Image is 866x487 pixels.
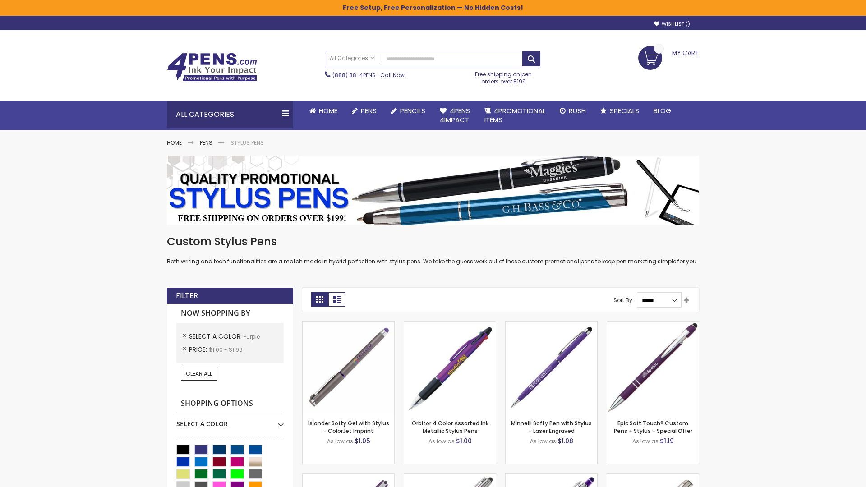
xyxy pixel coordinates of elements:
[325,51,379,66] a: All Categories
[484,106,545,124] span: 4PROMOTIONAL ITEMS
[400,106,425,115] span: Pencils
[330,55,375,62] span: All Categories
[200,139,212,147] a: Pens
[332,71,376,79] a: (888) 88-4PENS
[511,419,592,434] a: Minnelli Softy Pen with Stylus - Laser Engraved
[466,67,542,85] div: Free shipping on pen orders over $199
[244,333,260,340] span: Purple
[553,101,593,121] a: Rush
[332,71,406,79] span: - Call Now!
[433,101,477,130] a: 4Pens4impact
[345,101,384,121] a: Pens
[176,394,284,413] strong: Shopping Options
[355,436,370,446] span: $1.05
[308,419,389,434] a: Islander Softy Gel with Stylus - ColorJet Imprint
[302,101,345,121] a: Home
[456,436,472,446] span: $1.00
[176,291,198,301] strong: Filter
[506,473,597,481] a: Phoenix Softy with Stylus Pen - Laser-Purple
[569,106,586,115] span: Rush
[167,234,699,266] div: Both writing and tech functionalities are a match made in hybrid perfection with stylus pens. We ...
[167,234,699,249] h1: Custom Stylus Pens
[477,101,553,130] a: 4PROMOTIONALITEMS
[404,321,496,329] a: Orbitor 4 Color Assorted Ink Metallic Stylus Pens-Purple
[311,292,328,307] strong: Grid
[607,322,699,413] img: 4P-MS8B-Purple
[167,156,699,225] img: Stylus Pens
[660,436,674,446] span: $1.19
[506,322,597,413] img: Minnelli Softy Pen with Stylus - Laser Engraved-Purple
[167,139,182,147] a: Home
[189,332,244,341] span: Select A Color
[440,106,470,124] span: 4Pens 4impact
[181,368,217,380] a: Clear All
[209,346,243,354] span: $1.00 - $1.99
[404,322,496,413] img: Orbitor 4 Color Assorted Ink Metallic Stylus Pens-Purple
[593,101,646,121] a: Specials
[361,106,377,115] span: Pens
[176,413,284,428] div: Select A Color
[186,370,212,377] span: Clear All
[303,322,394,413] img: Islander Softy Gel with Stylus - ColorJet Imprint-Purple
[167,53,257,82] img: 4Pens Custom Pens and Promotional Products
[646,101,678,121] a: Blog
[530,437,556,445] span: As low as
[404,473,496,481] a: Tres-Chic with Stylus Metal Pen - Standard Laser-Purple
[654,21,690,28] a: Wishlist
[610,106,639,115] span: Specials
[557,436,573,446] span: $1.08
[319,106,337,115] span: Home
[412,419,488,434] a: Orbitor 4 Color Assorted Ink Metallic Stylus Pens
[607,473,699,481] a: Tres-Chic Touch Pen - Standard Laser-Purple
[167,101,293,128] div: All Categories
[632,437,659,445] span: As low as
[613,296,632,304] label: Sort By
[303,473,394,481] a: Avendale Velvet Touch Stylus Gel Pen-Purple
[230,139,264,147] strong: Stylus Pens
[189,345,209,354] span: Price
[428,437,455,445] span: As low as
[654,106,671,115] span: Blog
[506,321,597,329] a: Minnelli Softy Pen with Stylus - Laser Engraved-Purple
[176,304,284,323] strong: Now Shopping by
[384,101,433,121] a: Pencils
[614,419,692,434] a: Epic Soft Touch® Custom Pens + Stylus - Special Offer
[607,321,699,329] a: 4P-MS8B-Purple
[327,437,353,445] span: As low as
[303,321,394,329] a: Islander Softy Gel with Stylus - ColorJet Imprint-Purple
